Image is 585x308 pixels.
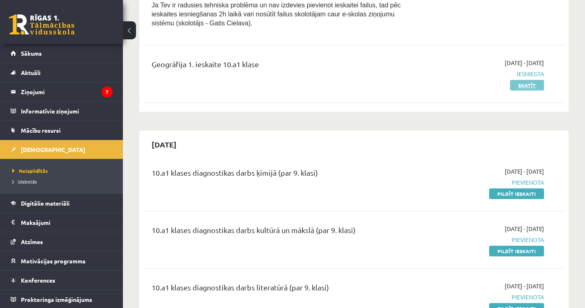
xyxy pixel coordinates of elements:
a: Konferences [11,271,113,290]
a: [DEMOGRAPHIC_DATA] [11,140,113,159]
legend: Ziņojumi [21,82,113,101]
div: 10.a1 klases diagnostikas darbs ķīmijā (par 9. klasi) [152,167,409,182]
legend: Maksājumi [21,213,113,232]
a: Aktuāli [11,63,113,82]
span: Neizpildītās [12,168,48,174]
span: Ja Tev ir radusies tehniska problēma un nav izdevies pievienot ieskaitei failus, tad pēc ieskaite... [152,2,401,27]
span: Sākums [21,50,42,57]
a: Rīgas 1. Tālmācības vidusskola [9,14,75,35]
span: Atzīmes [21,238,43,245]
a: Mācību resursi [11,121,113,140]
span: [DATE] - [DATE] [505,167,544,176]
span: Izlabotās [12,178,37,185]
div: 10.a1 klases diagnostikas darbs literatūrā (par 9. klasi) [152,282,409,297]
span: Mācību resursi [21,127,61,134]
a: Motivācijas programma [11,251,113,270]
a: Neizpildītās [12,167,115,174]
a: Maksājumi [11,213,113,232]
span: [DATE] - [DATE] [505,224,544,233]
div: 10.a1 klases diagnostikas darbs kultūrā un mākslā (par 9. klasi) [152,224,409,240]
a: Sākums [11,44,113,63]
a: Pildīt ieskaiti [489,246,544,256]
div: Ģeogrāfija 1. ieskaite 10.a1 klase [152,59,409,74]
a: Izlabotās [12,178,115,185]
span: Pievienota [422,178,544,187]
a: Informatīvie ziņojumi [11,102,113,120]
h2: [DATE] [143,135,185,154]
a: Digitālie materiāli [11,194,113,213]
a: Skatīt [510,80,544,91]
span: Konferences [21,276,55,284]
i: 7 [102,86,113,97]
legend: Informatīvie ziņojumi [21,102,113,120]
span: Pievienota [422,236,544,244]
span: [DATE] - [DATE] [505,59,544,67]
span: Motivācijas programma [21,257,86,265]
span: Digitālie materiāli [21,199,70,207]
span: [DATE] - [DATE] [505,282,544,290]
span: [DEMOGRAPHIC_DATA] [21,146,85,153]
span: Iesniegta [422,70,544,78]
span: Aktuāli [21,69,41,76]
span: Proktoringa izmēģinājums [21,296,92,303]
a: Pildīt ieskaiti [489,188,544,199]
span: Pievienota [422,293,544,301]
a: Atzīmes [11,232,113,251]
a: Ziņojumi7 [11,82,113,101]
